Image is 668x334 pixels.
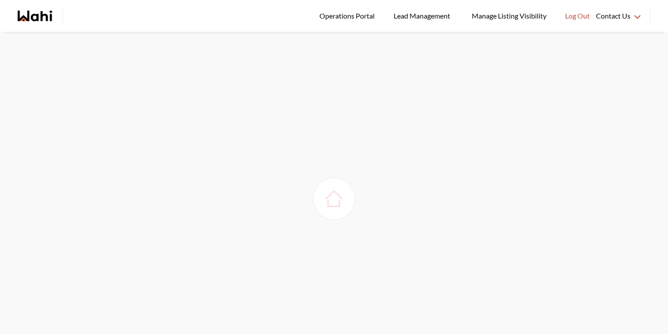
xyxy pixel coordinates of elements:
span: Operations Portal [319,10,378,22]
span: Manage Listing Visibility [469,10,549,22]
img: loading house image [322,186,346,211]
span: Log Out [565,10,590,22]
a: Wahi homepage [18,11,52,21]
span: Lead Management [394,10,453,22]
